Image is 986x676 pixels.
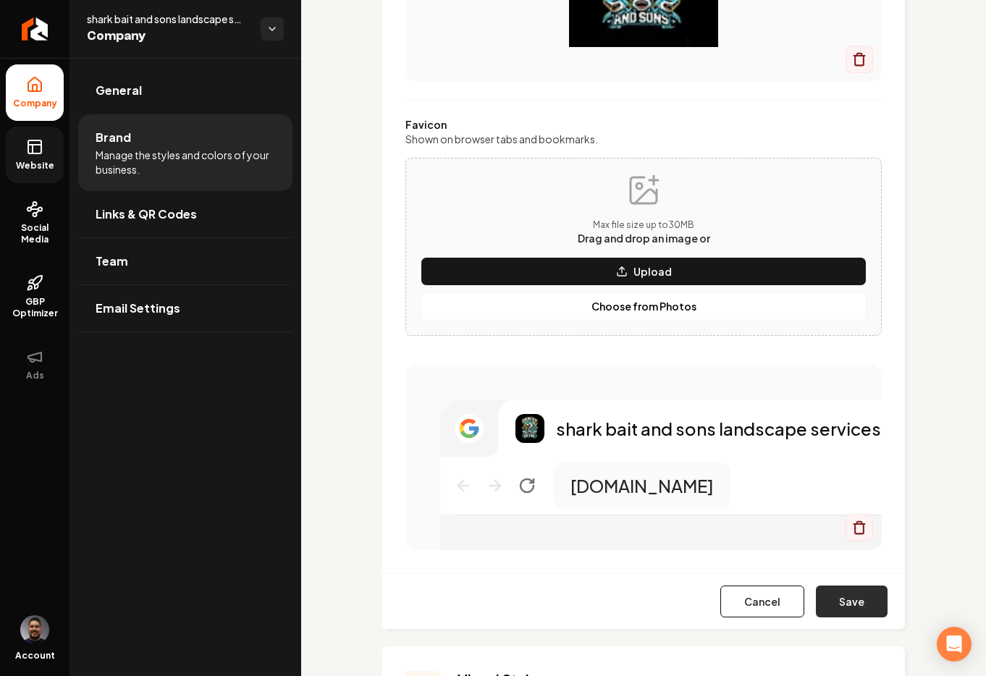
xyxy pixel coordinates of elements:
span: Account [15,650,55,662]
button: Choose from Photos [421,292,867,321]
span: GBP Optimizer [6,296,64,319]
span: Brand [96,129,131,146]
a: GBP Optimizer [6,263,64,331]
span: Company [87,26,249,46]
span: Team [96,253,128,270]
span: shark bait and sons landscape services llc [87,12,249,26]
button: Ads [6,337,64,393]
span: Social Media [6,222,64,245]
a: Team [78,238,292,284]
img: Rebolt Logo [22,17,49,41]
p: Choose from Photos [591,299,696,313]
a: Email Settings [78,285,292,331]
span: General [96,82,142,99]
div: Open Intercom Messenger [937,627,972,662]
button: Save [816,586,888,617]
a: Links & QR Codes [78,191,292,237]
button: Upload [421,257,867,286]
a: Social Media [6,189,64,257]
a: Website [6,127,64,183]
button: Open user button [20,615,49,644]
span: Email Settings [96,300,180,317]
label: Favicon [405,117,882,132]
button: Cancel [720,586,804,617]
p: Max file size up to 30 MB [578,219,710,231]
img: Logo [515,414,544,443]
p: Upload [633,264,672,279]
span: Company [7,98,63,109]
span: Links & QR Codes [96,206,197,223]
span: Manage the styles and colors of your business. [96,148,275,177]
p: shark bait and sons landscape services llc [556,417,903,440]
span: Drag and drop an image or [578,232,710,245]
label: Shown on browser tabs and bookmarks. [405,132,882,146]
span: Ads [20,370,50,381]
img: Daniel Humberto Ortega Celis [20,615,49,644]
a: General [78,67,292,114]
span: Website [10,160,60,172]
p: [DOMAIN_NAME] [570,474,714,497]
